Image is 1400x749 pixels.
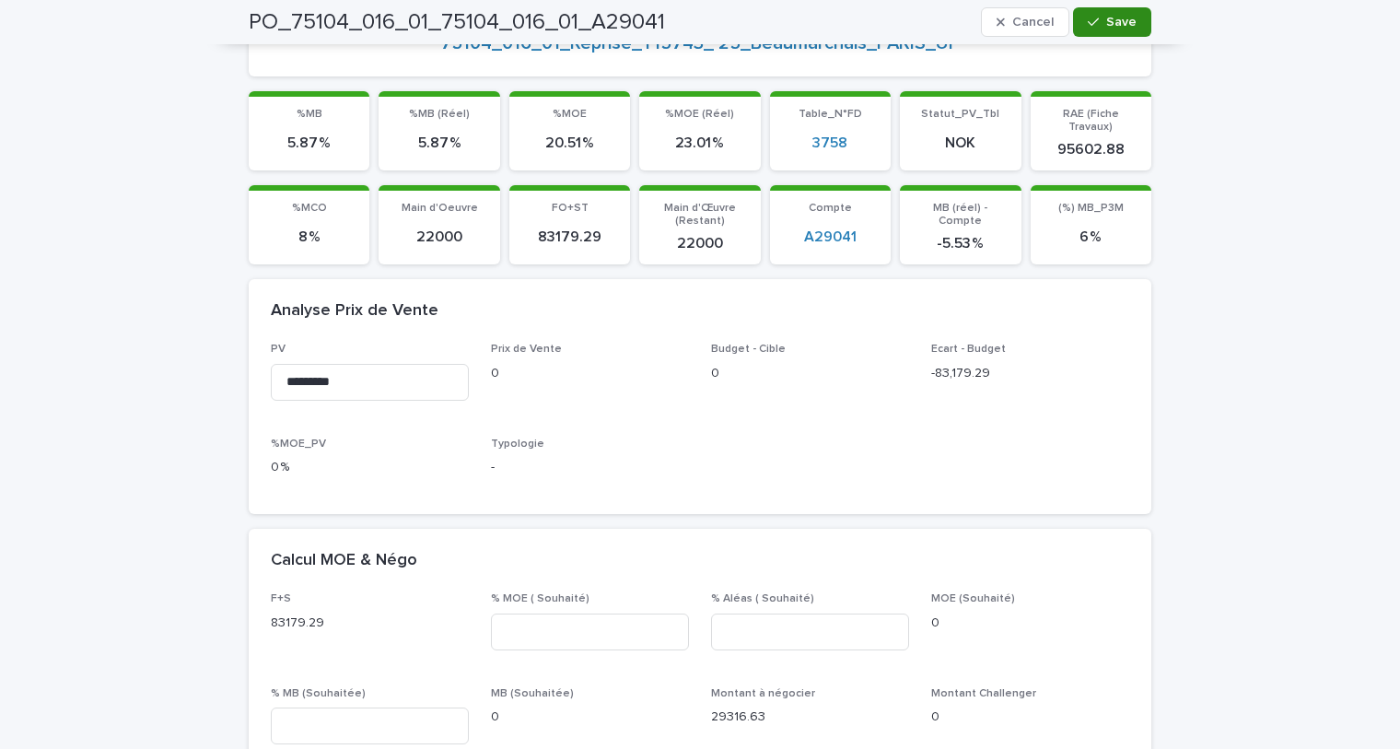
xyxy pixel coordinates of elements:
p: 5.87 % [260,135,358,152]
span: Compte [809,203,852,214]
span: Ecart - Budget [931,344,1006,355]
p: 6 % [1042,228,1140,246]
p: 0 [491,708,689,727]
span: Budget - Cible [711,344,786,355]
h2: Calcul MOE & Négo [271,551,417,571]
span: Table_N°FD [799,109,862,120]
span: Typologie [491,439,544,450]
p: - [491,458,689,477]
span: (%) MB_P3M [1058,203,1124,214]
span: Montant à négocier [711,688,815,699]
span: % MB (Souhaitée) [271,688,366,699]
span: Montant Challenger [931,688,1036,699]
span: Save [1106,16,1137,29]
p: -83,179.29 [931,364,1129,383]
p: 0 [931,614,1129,633]
span: %MOE (Réel) [665,109,734,120]
a: A29041 [804,228,857,246]
p: 0 % [271,458,469,477]
p: NOK [911,135,1009,152]
p: -5.53 % [911,235,1009,252]
span: Prix de Vente [491,344,562,355]
button: Save [1073,7,1151,37]
span: % MOE ( Souhaité) [491,593,589,604]
span: % Aléas ( Souhaité) [711,593,814,604]
span: %MB (Réel) [409,109,470,120]
span: RAE (Fiche Travaux) [1063,109,1119,133]
p: 0 [711,364,909,383]
p: 20.51 % [520,135,619,152]
span: PV [271,344,286,355]
p: 95602.88 [1042,141,1140,158]
p: 83179.29 [520,228,619,246]
span: Main d'Œuvre (Restant) [664,203,736,227]
span: %MB [297,109,322,120]
h2: PO_75104_016_01_75104_016_01_A29041 [249,9,665,36]
span: MB (Souhaitée) [491,688,574,699]
p: 83179.29 [271,614,469,633]
p: 0 [491,364,689,383]
p: 22000 [390,228,488,246]
span: %MCO [292,203,327,214]
p: 29316.63 [711,708,909,727]
p: 22000 [650,235,749,252]
span: MB (réel) - Compte [933,203,987,227]
a: 3758 [812,135,847,152]
p: 8 % [260,228,358,246]
span: F+S [271,593,291,604]
span: %MOE [553,109,587,120]
span: Cancel [1012,16,1054,29]
h2: Analyse Prix de Vente [271,301,438,322]
span: MOE (Souhaité) [931,593,1015,604]
button: Cancel [981,7,1069,37]
span: FO+ST [552,203,589,214]
p: 23.01 % [650,135,749,152]
p: 0 [931,708,1129,727]
span: Main d'Oeuvre [402,203,478,214]
p: 5.87 % [390,135,488,152]
span: %MOE_PV [271,439,326,450]
span: Statut_PV_Tbl [921,109,999,120]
